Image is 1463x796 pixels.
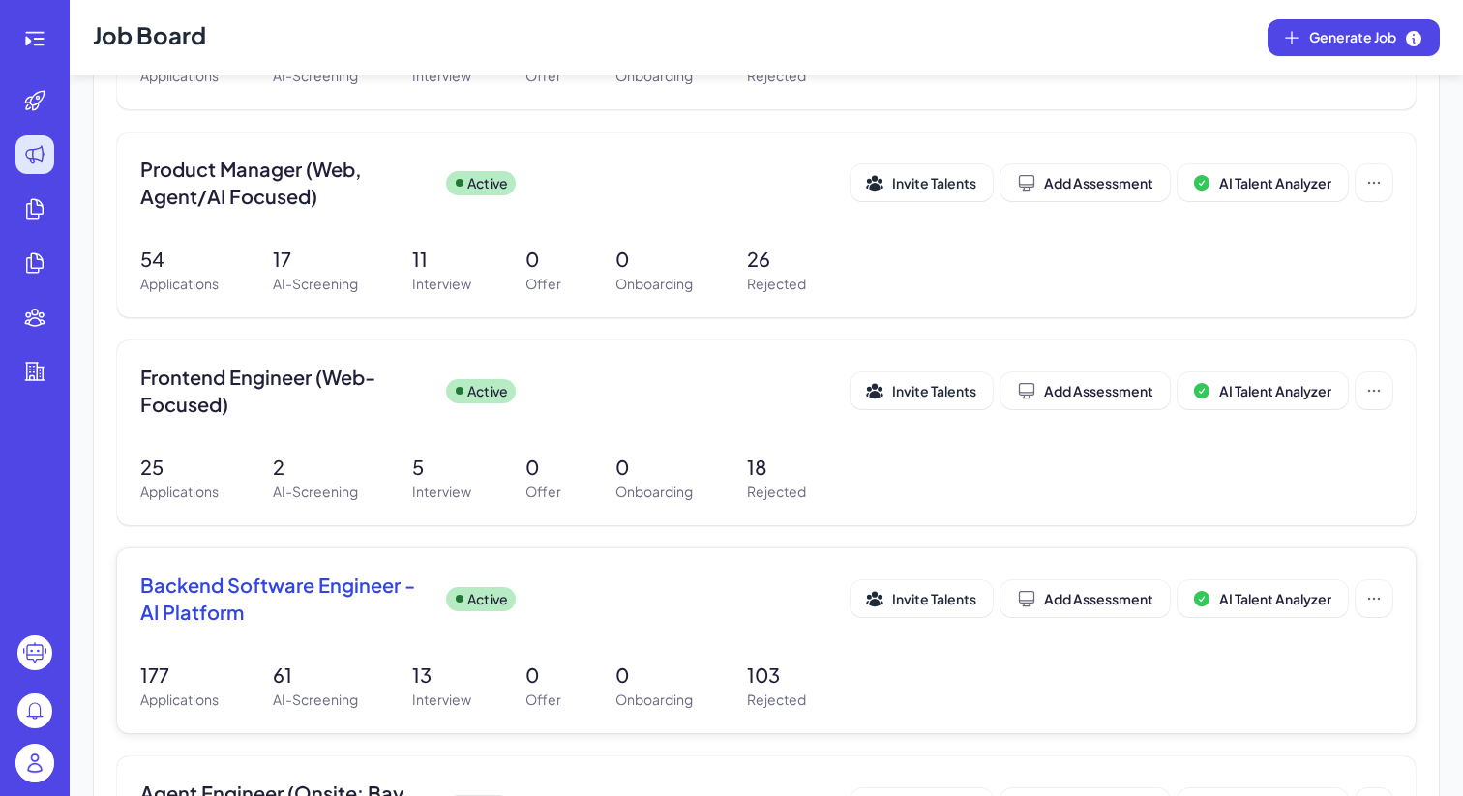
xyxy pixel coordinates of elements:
p: 17 [273,245,358,274]
p: 25 [140,453,219,482]
div: Add Assessment [1017,173,1153,192]
div: Add Assessment [1017,381,1153,400]
p: AI-Screening [273,690,358,710]
button: Add Assessment [1000,580,1170,617]
div: Add Assessment [1017,589,1153,608]
p: 61 [273,661,358,690]
button: Invite Talents [851,164,993,201]
p: Interview [412,274,471,294]
p: Applications [140,690,219,710]
p: Offer [525,690,561,710]
button: Invite Talents [851,580,993,617]
span: Frontend Engineer (Web-Focused) [140,364,431,418]
button: Add Assessment [1000,372,1170,409]
span: AI Talent Analyzer [1219,382,1331,399]
span: Backend Software Engineer - AI Platform [140,572,431,626]
p: Offer [525,274,561,294]
p: 177 [140,661,219,690]
span: Generate Job [1309,27,1423,48]
p: Interview [412,66,471,86]
p: 103 [747,661,806,690]
p: 0 [525,661,561,690]
p: AI-Screening [273,66,358,86]
p: 0 [615,661,693,690]
span: Invite Talents [892,174,976,192]
p: AI-Screening [273,274,358,294]
button: AI Talent Analyzer [1178,372,1348,409]
button: Add Assessment [1000,164,1170,201]
span: AI Talent Analyzer [1219,174,1331,192]
p: 18 [747,453,806,482]
p: Applications [140,482,219,502]
p: 5 [412,453,471,482]
p: Applications [140,274,219,294]
p: Rejected [747,482,806,502]
p: Onboarding [615,66,693,86]
img: user_logo.png [15,744,54,782]
button: AI Talent Analyzer [1178,580,1348,617]
p: Rejected [747,690,806,710]
span: Invite Talents [892,590,976,607]
p: 13 [412,661,471,690]
p: Interview [412,690,471,710]
p: AI-Screening [273,482,358,502]
p: Rejected [747,66,806,86]
span: AI Talent Analyzer [1219,590,1331,607]
p: Active [467,381,508,401]
p: Applications [140,66,219,86]
p: Active [467,589,508,609]
p: Offer [525,66,561,86]
p: 2 [273,453,358,482]
p: 26 [747,245,806,274]
p: 0 [525,453,561,482]
p: 11 [412,245,471,274]
p: 0 [615,453,693,482]
p: Offer [525,482,561,502]
p: Active [467,173,508,193]
button: AI Talent Analyzer [1178,164,1348,201]
span: Invite Talents [892,382,976,399]
span: Product Manager (Web, Agent/AI Focused) [140,156,431,210]
p: Rejected [747,274,806,294]
p: 0 [615,245,693,274]
button: Generate Job [1268,19,1440,56]
p: Onboarding [615,274,693,294]
p: 0 [525,245,561,274]
button: Invite Talents [851,372,993,409]
p: 54 [140,245,219,274]
p: Interview [412,482,471,502]
p: Onboarding [615,482,693,502]
p: Onboarding [615,690,693,710]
